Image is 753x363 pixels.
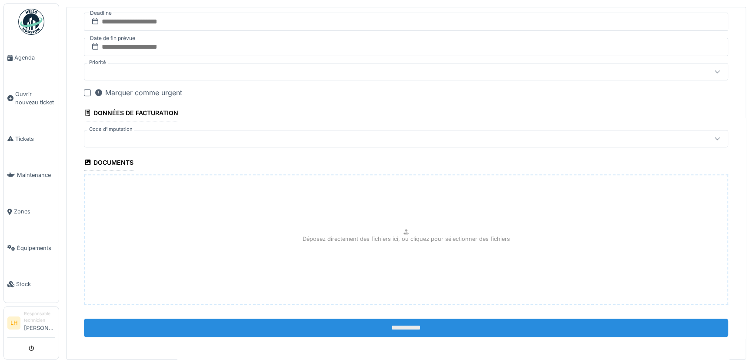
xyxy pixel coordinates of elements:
[24,310,55,324] div: Responsable technicien
[4,266,59,303] a: Stock
[4,121,59,157] a: Tickets
[303,235,510,243] p: Déposez directement des fichiers ici, ou cliquez pour sélectionner des fichiers
[16,280,55,288] span: Stock
[14,53,55,62] span: Agenda
[84,156,133,171] div: Documents
[84,107,178,121] div: Données de facturation
[87,59,108,66] label: Priorité
[7,316,20,330] li: LH
[4,157,59,193] a: Maintenance
[4,40,59,76] a: Agenda
[14,207,55,216] span: Zones
[7,310,55,338] a: LH Responsable technicien[PERSON_NAME]
[15,135,55,143] span: Tickets
[24,310,55,336] li: [PERSON_NAME]
[4,230,59,266] a: Équipements
[17,244,55,252] span: Équipements
[17,171,55,179] span: Maintenance
[89,8,113,18] label: Deadline
[18,9,44,35] img: Badge_color-CXgf-gQk.svg
[94,87,182,98] div: Marquer comme urgent
[4,76,59,121] a: Ouvrir nouveau ticket
[89,33,136,43] label: Date de fin prévue
[15,90,55,107] span: Ouvrir nouveau ticket
[87,126,134,133] label: Code d'imputation
[4,193,59,230] a: Zones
